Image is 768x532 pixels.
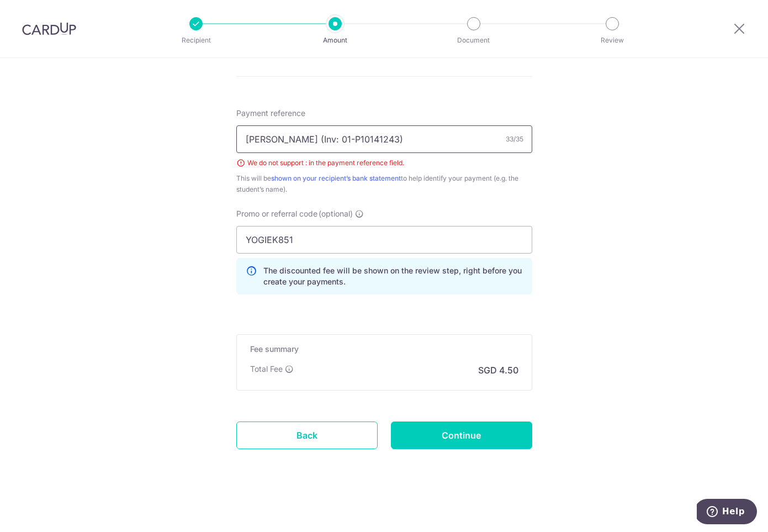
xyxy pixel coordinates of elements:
[263,265,523,287] p: The discounted fee will be shown on the review step, right before you create your payments.
[236,208,317,219] span: Promo or referral code
[294,35,376,46] p: Amount
[697,499,757,526] iframe: Opens a widget where you can find more information
[571,35,653,46] p: Review
[236,157,532,168] div: We do not support : in the payment reference field.
[319,208,353,219] span: (optional)
[155,35,237,46] p: Recipient
[250,344,518,355] h5: Fee summary
[506,134,523,145] div: 33/35
[22,22,76,35] img: CardUp
[478,364,518,377] p: SGD 4.50
[391,422,532,449] input: Continue
[433,35,515,46] p: Document
[271,174,401,182] a: shown on your recipient’s bank statement
[236,108,305,119] span: Payment reference
[250,364,283,375] p: Total Fee
[236,173,532,195] div: This will be to help identify your payment (e.g. the student’s name).
[236,422,378,449] a: Back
